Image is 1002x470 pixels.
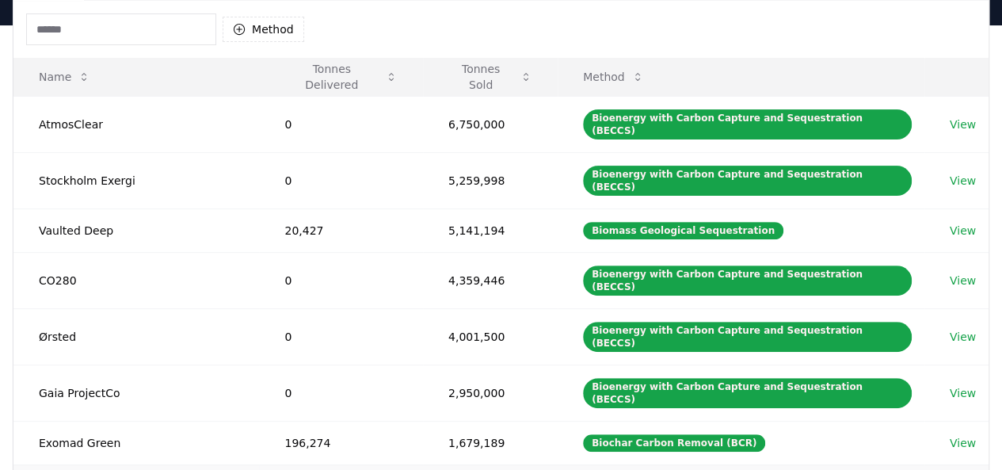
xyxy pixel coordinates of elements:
[13,365,259,421] td: Gaia ProjectCo
[423,365,558,421] td: 2,950,000
[259,365,422,421] td: 0
[13,308,259,365] td: Ørsted
[423,421,558,464] td: 1,679,189
[26,61,103,93] button: Name
[423,152,558,208] td: 5,259,998
[583,266,912,296] div: Bioenergy with Carbon Capture and Sequestration (BECCS)
[583,434,765,452] div: Biochar Carbon Removal (BCR)
[13,208,259,252] td: Vaulted Deep
[259,308,422,365] td: 0
[583,322,912,352] div: Bioenergy with Carbon Capture and Sequestration (BECCS)
[259,252,422,308] td: 0
[259,208,422,252] td: 20,427
[259,421,422,464] td: 196,274
[423,252,558,308] td: 4,359,446
[950,173,976,189] a: View
[423,208,558,252] td: 5,141,194
[583,222,783,239] div: Biomass Geological Sequestration
[950,117,976,132] a: View
[436,61,545,93] button: Tonnes Sold
[13,152,259,208] td: Stockholm Exergi
[259,152,422,208] td: 0
[583,109,912,139] div: Bioenergy with Carbon Capture and Sequestration (BECCS)
[423,308,558,365] td: 4,001,500
[570,61,657,93] button: Method
[272,61,410,93] button: Tonnes Delivered
[13,252,259,308] td: CO280
[950,385,976,401] a: View
[950,273,976,288] a: View
[13,421,259,464] td: Exomad Green
[223,17,304,42] button: Method
[950,435,976,451] a: View
[583,166,912,196] div: Bioenergy with Carbon Capture and Sequestration (BECCS)
[583,378,912,408] div: Bioenergy with Carbon Capture and Sequestration (BECCS)
[13,96,259,152] td: AtmosClear
[950,223,976,239] a: View
[423,96,558,152] td: 6,750,000
[950,329,976,345] a: View
[259,96,422,152] td: 0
